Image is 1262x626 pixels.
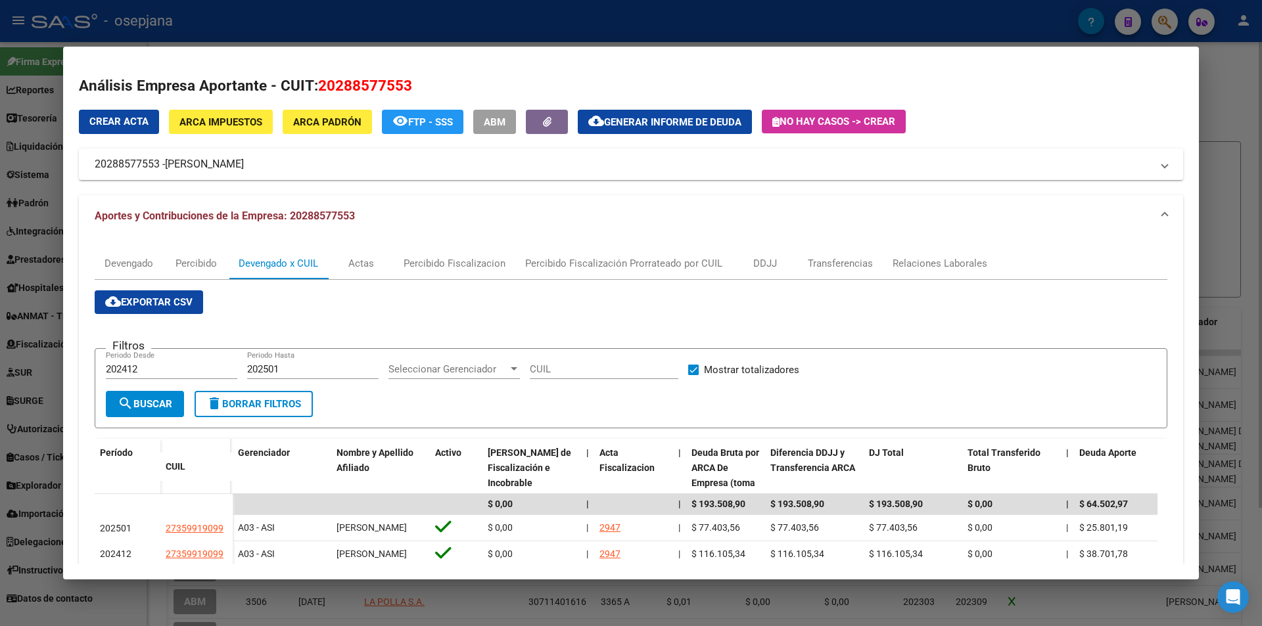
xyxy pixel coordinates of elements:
[408,116,453,128] span: FTP - SSS
[1079,548,1128,559] span: $ 38.701,78
[105,294,121,309] mat-icon: cloud_download
[962,439,1061,527] datatable-header-cell: Total Transferido Bruto
[599,520,620,535] div: 2947
[691,548,745,559] span: $ 116.105,34
[581,439,594,527] datatable-header-cell: |
[106,338,151,353] h3: Filtros
[968,548,993,559] span: $ 0,00
[318,77,412,94] span: 20288577553
[1079,499,1128,509] span: $ 64.502,97
[206,395,222,411] mat-icon: delete
[195,391,313,417] button: Borrar Filtros
[968,447,1040,473] span: Total Transferido Bruto
[772,116,895,127] span: No hay casos -> Crear
[604,116,741,128] span: Generar informe de deuda
[578,110,752,134] button: Generar informe de deuda
[869,447,904,458] span: DJ Total
[1079,447,1136,458] span: Deuda Aporte
[691,522,740,533] span: $ 77.403,56
[673,439,686,527] datatable-header-cell: |
[95,290,203,314] button: Exportar CSV
[473,110,516,134] button: ABM
[762,110,906,133] button: No hay casos -> Crear
[238,548,275,559] span: A03 - ASI
[525,256,722,271] div: Percibido Fiscalización Prorrateado por CUIL
[331,439,430,527] datatable-header-cell: Nombre y Apellido Afiliado
[586,522,588,533] span: |
[482,439,581,527] datatable-header-cell: Deuda Bruta Neto de Fiscalización e Incobrable
[864,439,962,527] datatable-header-cell: DJ Total
[165,156,244,172] span: [PERSON_NAME]
[166,548,223,559] span: 27359919099
[179,116,262,128] span: ARCA Impuestos
[1066,522,1068,533] span: |
[100,548,131,559] span: 202412
[594,439,673,527] datatable-header-cell: Acta Fiscalizacion
[691,447,759,518] span: Deuda Bruta por ARCA De Empresa (toma en cuenta todos los afiliados)
[586,499,589,509] span: |
[753,256,777,271] div: DDJJ
[484,116,505,128] span: ABM
[770,522,819,533] span: $ 77.403,56
[404,256,505,271] div: Percibido Fiscalizacion
[893,256,987,271] div: Relaciones Laborales
[388,363,508,375] span: Seleccionar Gerenciador
[283,110,372,134] button: ARCA Padrón
[382,110,463,134] button: FTP - SSS
[1066,447,1069,458] span: |
[166,461,185,472] span: CUIL
[678,522,680,533] span: |
[488,522,513,533] span: $ 0,00
[968,499,993,509] span: $ 0,00
[1061,439,1074,527] datatable-header-cell: |
[238,522,275,533] span: A03 - ASI
[488,499,513,509] span: $ 0,00
[106,391,184,417] button: Buscar
[586,447,589,458] span: |
[95,156,1152,172] mat-panel-title: 20288577553 -
[1217,581,1249,613] div: Open Intercom Messenger
[770,447,855,473] span: Diferencia DDJJ y Transferencia ARCA
[588,113,604,129] mat-icon: cloud_download
[1066,499,1069,509] span: |
[765,439,864,527] datatable-header-cell: Diferencia DDJJ y Transferencia ARCA
[95,439,160,494] datatable-header-cell: Período
[968,522,993,533] span: $ 0,00
[169,110,273,134] button: ARCA Impuestos
[166,523,223,533] span: 27359919099
[293,116,362,128] span: ARCA Padrón
[100,523,131,533] span: 202501
[1074,439,1173,527] datatable-header-cell: Deuda Aporte
[79,75,1183,97] h2: Análisis Empresa Aportante - CUIT:
[105,296,193,308] span: Exportar CSV
[337,447,413,473] span: Nombre y Apellido Afiliado
[348,256,374,271] div: Actas
[160,453,233,481] datatable-header-cell: CUIL
[869,499,923,509] span: $ 193.508,90
[118,395,133,411] mat-icon: search
[691,499,745,509] span: $ 193.508,90
[392,113,408,129] mat-icon: remove_red_eye
[79,148,1183,180] mat-expansion-panel-header: 20288577553 -[PERSON_NAME]
[79,195,1183,237] mat-expansion-panel-header: Aportes y Contribuciones de la Empresa: 20288577553
[238,447,290,458] span: Gerenciador
[233,439,331,527] datatable-header-cell: Gerenciador
[337,548,407,559] span: [PERSON_NAME]
[89,116,149,127] span: Crear Acta
[586,548,588,559] span: |
[118,398,172,410] span: Buscar
[175,256,217,271] div: Percibido
[678,548,680,559] span: |
[1066,548,1068,559] span: |
[488,548,513,559] span: $ 0,00
[686,439,765,527] datatable-header-cell: Deuda Bruta por ARCA De Empresa (toma en cuenta todos los afiliados)
[869,548,923,559] span: $ 116.105,34
[599,447,655,473] span: Acta Fiscalizacion
[430,439,482,527] datatable-header-cell: Activo
[206,398,301,410] span: Borrar Filtros
[869,522,918,533] span: $ 77.403,56
[770,548,824,559] span: $ 116.105,34
[1079,522,1128,533] span: $ 25.801,19
[100,447,133,458] span: Período
[105,256,153,271] div: Devengado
